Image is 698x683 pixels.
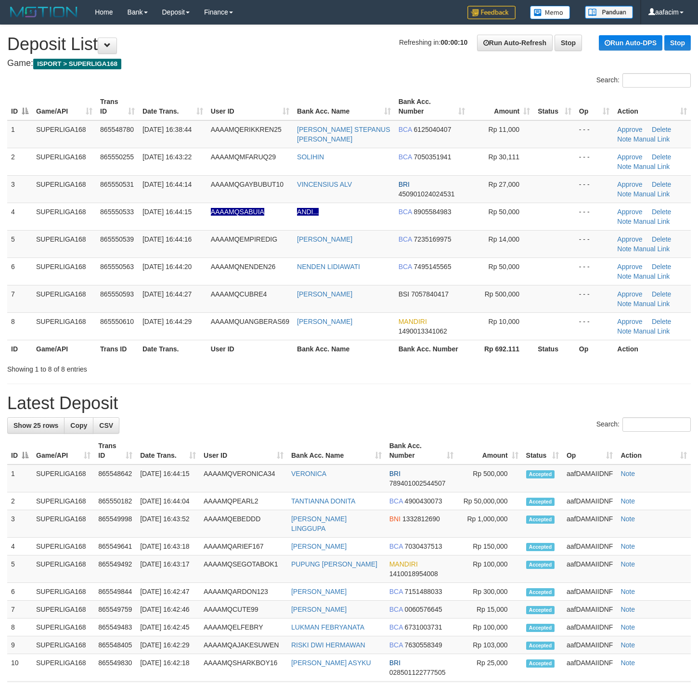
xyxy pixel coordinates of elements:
span: Copy 7630558349 to clipboard [405,641,442,649]
td: [DATE] 16:42:47 [136,583,200,601]
span: [DATE] 16:44:27 [142,290,192,298]
th: ID: activate to sort column descending [7,437,32,464]
a: ANDI... [297,208,319,216]
td: SUPERLIGA168 [32,148,96,175]
a: Approve [617,263,642,271]
td: Rp 500,000 [457,464,522,492]
td: aafDAMAIIDNF [563,601,617,619]
td: Rp 15,000 [457,601,522,619]
span: BCA [389,497,403,505]
span: Rp 50,000 [489,263,520,271]
th: Bank Acc. Name: activate to sort column ascending [293,93,395,120]
a: VERONICA [291,470,326,477]
td: Rp 50,000,000 [457,492,522,510]
span: BCA [399,263,412,271]
td: 865549844 [94,583,136,601]
td: - - - [575,285,614,312]
td: - - - [575,258,614,285]
td: - - - [575,230,614,258]
th: Op: activate to sort column ascending [575,93,614,120]
td: 3 [7,510,32,538]
td: SUPERLIGA168 [32,619,94,636]
span: AAAAMQNENDEN26 [211,263,276,271]
td: AAAAMQVERONICA34 [200,464,287,492]
th: Op: activate to sort column ascending [563,437,617,464]
td: SUPERLIGA168 [32,464,94,492]
label: Search: [596,73,691,88]
a: Note [617,272,632,280]
td: SUPERLIGA168 [32,492,94,510]
h1: Latest Deposit [7,394,691,413]
td: AAAAMQEBEDDD [200,510,287,538]
td: 865549998 [94,510,136,538]
a: Approve [617,208,642,216]
a: Manual Link [633,327,670,335]
a: [PERSON_NAME] [291,606,347,613]
span: Copy 7495145565 to clipboard [414,263,452,271]
a: Manual Link [633,300,670,308]
a: VINCENSIUS ALV [297,180,352,188]
td: 5 [7,230,32,258]
label: Search: [596,417,691,432]
td: [DATE] 16:42:45 [136,619,200,636]
td: aafDAMAIIDNF [563,636,617,654]
a: Note [620,497,635,505]
td: aafDAMAIIDNF [563,464,617,492]
a: PUPUNG [PERSON_NAME] [291,560,377,568]
span: AAAAMQUANGBERAS69 [211,318,289,325]
span: 865550255 [100,153,134,161]
th: Bank Acc. Name: activate to sort column ascending [287,437,386,464]
span: Accepted [526,561,555,569]
td: 865549830 [94,654,136,682]
td: Rp 100,000 [457,619,522,636]
span: Rp 500,000 [485,290,519,298]
span: Accepted [526,624,555,632]
td: AAAAMQPEARL2 [200,492,287,510]
span: BRI [389,659,401,667]
span: BCA [389,623,403,631]
a: Run Auto-DPS [599,35,662,51]
td: 6 [7,258,32,285]
td: SUPERLIGA168 [32,175,96,203]
a: Delete [652,208,671,216]
a: Copy [64,417,93,434]
th: Status: activate to sort column ascending [522,437,563,464]
td: [DATE] 16:42:18 [136,654,200,682]
a: TANTIANNA DONITA [291,497,355,505]
a: Manual Link [633,218,670,225]
td: AAAAMQAJAKESUWEN [200,636,287,654]
span: Copy 6125040407 to clipboard [414,126,452,133]
input: Search: [622,417,691,432]
th: Status: activate to sort column ascending [534,93,575,120]
th: Rp 692.111 [469,340,534,358]
th: Action [613,340,691,358]
th: Trans ID: activate to sort column ascending [94,437,136,464]
a: RISKI DWI HERMAWAN [291,641,365,649]
th: Bank Acc. Name [293,340,395,358]
a: Note [620,542,635,550]
span: Accepted [526,642,555,650]
th: Action: activate to sort column ascending [617,437,691,464]
a: Manual Link [633,190,670,198]
span: Refreshing in: [399,39,467,46]
td: SUPERLIGA168 [32,312,96,340]
span: 865550533 [100,208,134,216]
td: SUPERLIGA168 [32,654,94,682]
td: SUPERLIGA168 [32,285,96,312]
span: Accepted [526,606,555,614]
td: 865548642 [94,464,136,492]
span: Copy 7235169975 to clipboard [414,235,452,243]
a: Delete [652,180,671,188]
span: Copy 7050351941 to clipboard [414,153,452,161]
td: 8 [7,312,32,340]
a: [PERSON_NAME] LINGGUPA [291,515,347,532]
td: AAAAMQARDON123 [200,583,287,601]
span: Accepted [526,588,555,596]
span: Accepted [526,543,555,551]
span: 865550563 [100,263,134,271]
a: Approve [617,126,642,133]
a: CSV [93,417,119,434]
a: Approve [617,153,642,161]
span: Copy 7030437513 to clipboard [405,542,442,550]
span: Copy 0060576645 to clipboard [405,606,442,613]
